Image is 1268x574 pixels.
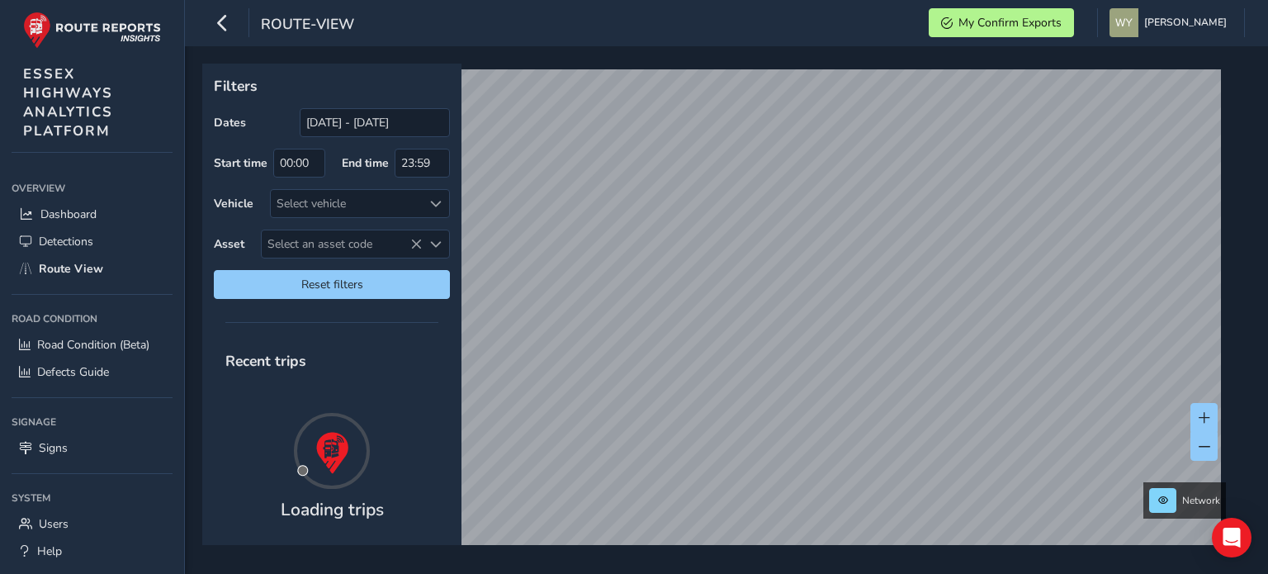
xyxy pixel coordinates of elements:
[1144,8,1227,37] span: [PERSON_NAME]
[37,543,62,559] span: Help
[1109,8,1138,37] img: diamond-layout
[262,230,422,258] span: Select an asset code
[39,516,69,532] span: Users
[214,236,244,252] label: Asset
[422,230,449,258] div: Select an asset code
[214,196,253,211] label: Vehicle
[39,234,93,249] span: Detections
[281,500,384,520] h4: Loading trips
[39,261,103,277] span: Route View
[12,228,173,255] a: Detections
[12,306,173,331] div: Road Condition
[12,331,173,358] a: Road Condition (Beta)
[12,176,173,201] div: Overview
[39,440,68,456] span: Signs
[958,15,1062,31] span: My Confirm Exports
[214,155,267,171] label: Start time
[40,206,97,222] span: Dashboard
[214,115,246,130] label: Dates
[37,364,109,380] span: Defects Guide
[226,277,438,292] span: Reset filters
[1109,8,1233,37] button: [PERSON_NAME]
[12,510,173,538] a: Users
[12,486,173,510] div: System
[23,12,161,49] img: rr logo
[342,155,389,171] label: End time
[208,69,1221,564] canvas: Map
[23,64,113,140] span: ESSEX HIGHWAYS ANALYTICS PLATFORM
[12,434,173,462] a: Signs
[12,410,173,434] div: Signage
[214,75,450,97] p: Filters
[37,337,149,353] span: Road Condition (Beta)
[12,255,173,282] a: Route View
[261,14,354,37] span: route-view
[1212,518,1251,557] div: Open Intercom Messenger
[1182,494,1220,507] span: Network
[271,190,422,217] div: Select vehicle
[12,358,173,386] a: Defects Guide
[12,538,173,565] a: Help
[214,339,318,382] span: Recent trips
[12,201,173,228] a: Dashboard
[929,8,1074,37] button: My Confirm Exports
[214,270,450,299] button: Reset filters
